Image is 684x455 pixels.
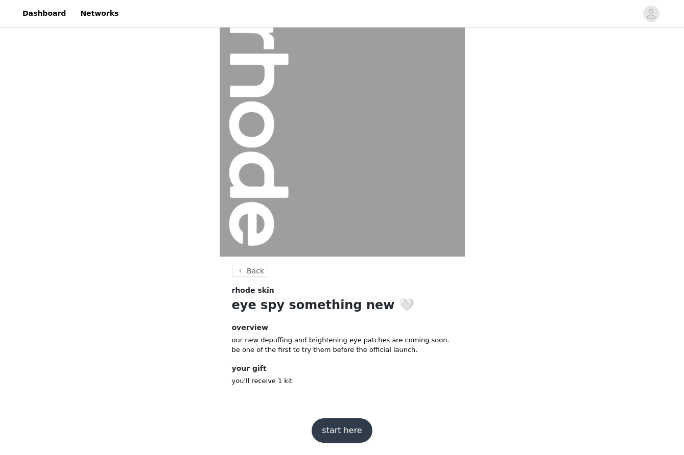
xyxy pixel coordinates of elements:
h4: overview [232,322,453,333]
button: Back [232,265,269,277]
span: rhode skin [232,285,274,296]
img: campaign image [220,11,465,257]
h4: your gift [232,363,453,374]
button: start here [312,418,372,443]
a: Dashboard [16,2,72,25]
h1: eye spy something new 🤍 [232,296,453,314]
p: our new depuffing and brightening eye patches are coming soon. be one of the first to try them be... [232,335,453,355]
a: Networks [74,2,125,25]
p: you'll receive 1 kit [232,376,453,386]
div: avatar [646,6,656,22]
